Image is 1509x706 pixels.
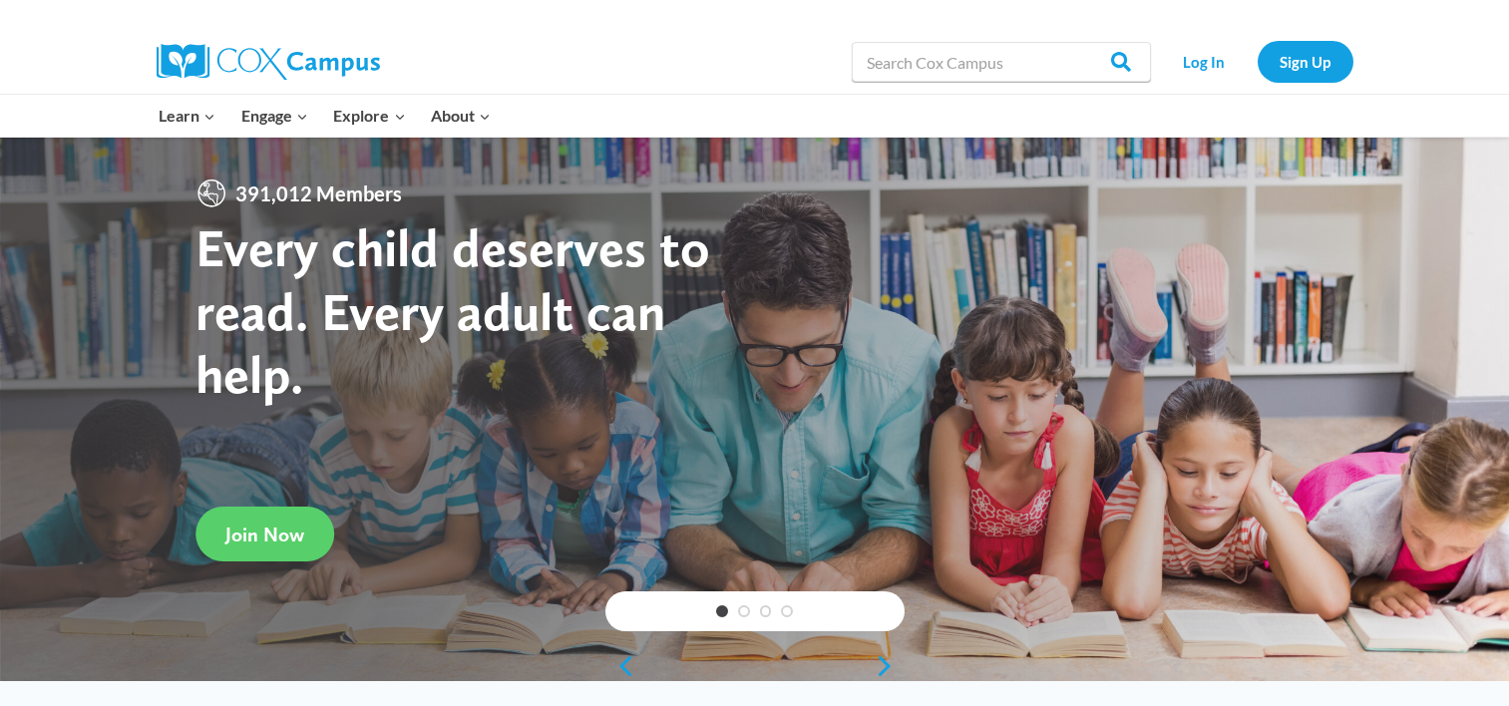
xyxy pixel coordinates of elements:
a: Sign Up [1258,41,1353,82]
nav: Secondary Navigation [1161,41,1353,82]
span: Explore [333,103,405,129]
nav: Primary Navigation [147,95,504,137]
a: Join Now [195,507,334,561]
a: Log In [1161,41,1248,82]
a: 3 [760,605,772,617]
a: previous [605,654,635,678]
a: 2 [738,605,750,617]
a: 4 [781,605,793,617]
span: Join Now [225,523,304,546]
a: next [875,654,905,678]
span: About [431,103,491,129]
img: Cox Campus [157,44,380,80]
span: Engage [241,103,308,129]
a: 1 [716,605,728,617]
div: content slider buttons [605,646,905,686]
span: Learn [159,103,215,129]
strong: Every child deserves to read. Every adult can help. [195,215,710,406]
input: Search Cox Campus [852,42,1151,82]
span: 391,012 Members [227,177,410,209]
